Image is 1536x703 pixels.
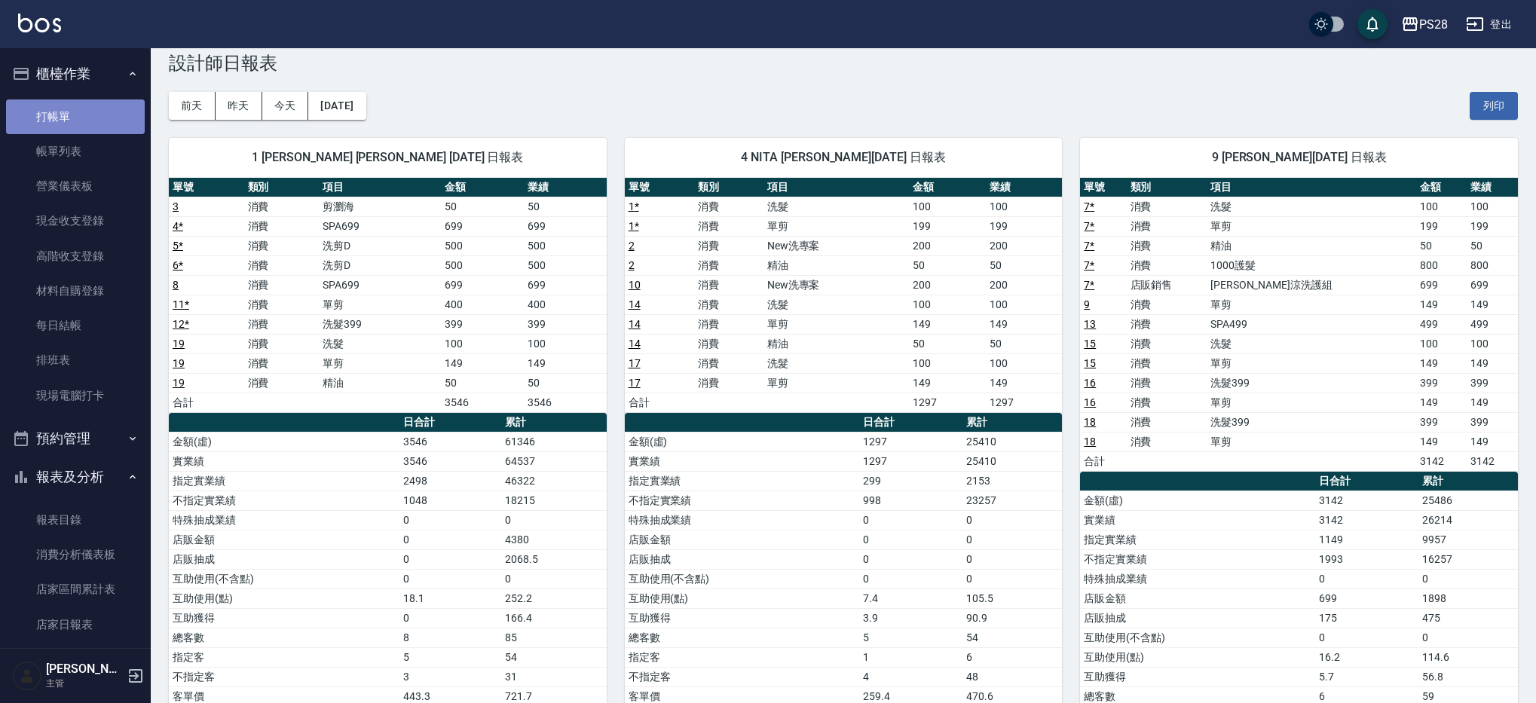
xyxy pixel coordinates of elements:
td: New洗專案 [763,236,910,255]
td: 消費 [694,334,763,353]
td: 互助使用(點) [625,588,859,608]
td: 149 [986,314,1063,334]
a: 16 [1084,377,1096,389]
td: 洗髮399 [1207,373,1416,393]
td: 299 [859,471,962,491]
td: 2068.5 [501,549,607,569]
td: 不指定實業績 [1080,549,1314,569]
td: 不指定實業績 [169,491,399,510]
td: 3546 [399,451,501,471]
td: 消費 [244,373,320,393]
span: 4 NITA [PERSON_NAME][DATE] 日報表 [643,150,1045,165]
td: 149 [1467,295,1518,314]
td: 0 [962,569,1062,588]
td: 16257 [1418,549,1518,569]
td: 3142 [1315,510,1418,530]
td: 單剪 [763,373,910,393]
td: 500 [524,236,607,255]
a: 10 [629,279,641,291]
th: 金額 [1416,178,1467,197]
td: 100 [1467,334,1518,353]
td: 23257 [962,491,1062,510]
td: 100 [1467,197,1518,216]
td: 0 [859,549,962,569]
a: 14 [629,318,641,330]
td: 500 [441,255,524,275]
button: PS28 [1395,9,1454,40]
span: 1 [PERSON_NAME] [PERSON_NAME] [DATE] 日報表 [187,150,589,165]
td: 100 [524,334,607,353]
a: 13 [1084,318,1096,330]
a: 14 [629,298,641,310]
a: 19 [173,338,185,350]
td: 0 [399,530,501,549]
td: 100 [1416,334,1467,353]
td: 消費 [1127,295,1207,314]
td: 0 [859,530,962,549]
a: 17 [629,377,641,389]
td: 消費 [694,373,763,393]
a: 店家日報表 [6,607,145,642]
button: save [1357,9,1388,39]
td: 400 [441,295,524,314]
td: 單剪 [1207,393,1416,412]
td: 洗剪D [319,255,441,275]
td: 消費 [1127,236,1207,255]
td: 0 [501,510,607,530]
a: 15 [1084,338,1096,350]
td: 200 [986,236,1063,255]
td: 店販金額 [1080,588,1314,608]
td: 399 [1467,373,1518,393]
td: 100 [986,197,1063,216]
th: 業績 [986,178,1063,197]
td: 精油 [1207,236,1416,255]
td: 3546 [441,393,524,412]
td: 200 [909,275,986,295]
td: 998 [859,491,962,510]
td: 消費 [1127,334,1207,353]
th: 金額 [441,178,524,197]
td: 200 [909,236,986,255]
a: 8 [173,279,179,291]
td: 0 [399,608,501,628]
td: 50 [441,373,524,393]
td: 9957 [1418,530,1518,549]
td: 50 [986,334,1063,353]
td: 0 [962,530,1062,549]
td: 金額(虛) [625,432,859,451]
td: 50 [986,255,1063,275]
th: 業績 [524,178,607,197]
td: 單剪 [319,353,441,373]
td: 金額(虛) [1080,491,1314,510]
button: 列印 [1470,92,1518,120]
td: 199 [986,216,1063,236]
td: 消費 [244,275,320,295]
td: 200 [986,275,1063,295]
a: 16 [1084,396,1096,408]
td: 0 [962,549,1062,569]
th: 日合計 [1315,472,1418,491]
td: 特殊抽成業績 [169,510,399,530]
th: 累計 [1418,472,1518,491]
td: 499 [1416,314,1467,334]
td: 消費 [244,236,320,255]
a: 營業儀表板 [6,169,145,203]
td: 0 [1418,569,1518,588]
th: 類別 [1127,178,1207,197]
td: 7.4 [859,588,962,608]
td: 洗髮 [763,295,910,314]
td: 單剪 [1207,432,1416,451]
th: 項目 [319,178,441,197]
td: 50 [1467,236,1518,255]
td: 25410 [962,432,1062,451]
td: 0 [399,510,501,530]
td: 699 [1315,588,1418,608]
td: 1149 [1315,530,1418,549]
button: 報表及分析 [6,457,145,497]
td: 特殊抽成業績 [625,510,859,530]
td: 精油 [319,373,441,393]
th: 金額 [909,178,986,197]
td: 消費 [244,295,320,314]
td: 店販金額 [625,530,859,549]
td: 互助使用(不含點) [169,569,399,588]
